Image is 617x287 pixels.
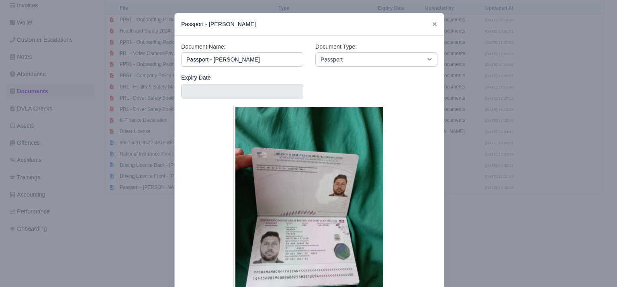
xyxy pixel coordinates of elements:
[181,73,211,82] label: Expiry Date
[181,42,226,51] label: Document Name:
[175,13,444,36] div: Passport - [PERSON_NAME]
[577,248,617,287] iframe: Chat Widget
[315,42,357,51] label: Document Type:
